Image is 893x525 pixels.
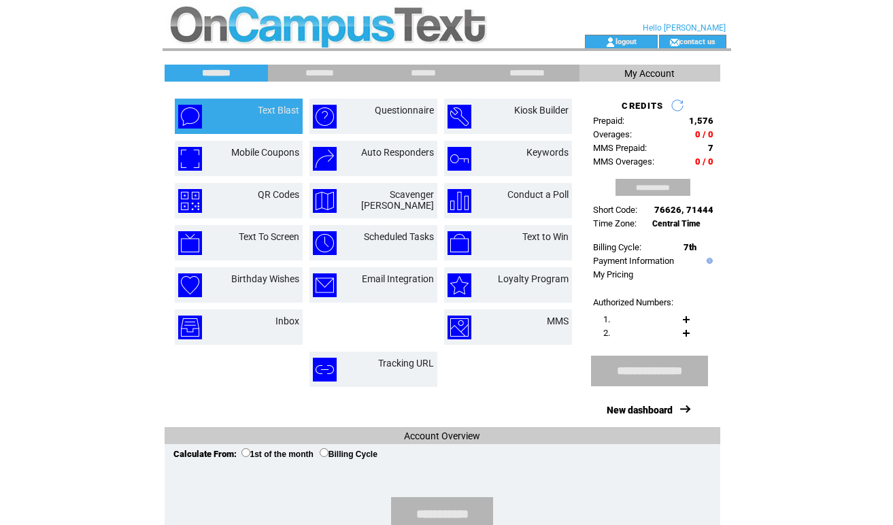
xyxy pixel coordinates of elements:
[178,147,202,171] img: mobile-coupons.png
[498,273,569,284] a: Loyalty Program
[364,231,434,242] a: Scheduled Tasks
[593,297,673,307] span: Authorized Numbers:
[607,405,673,416] a: New dashboard
[404,430,480,441] span: Account Overview
[378,358,434,369] a: Tracking URL
[695,156,713,167] span: 0 / 0
[231,273,299,284] a: Birthday Wishes
[375,105,434,116] a: Questionnaire
[593,269,633,280] a: My Pricing
[313,231,337,255] img: scheduled-tasks.png
[593,156,654,167] span: MMS Overages:
[603,314,610,324] span: 1.
[320,448,328,457] input: Billing Cycle
[178,231,202,255] img: text-to-screen.png
[616,37,637,46] a: logout
[624,68,675,79] span: My Account
[507,189,569,200] a: Conduct a Poll
[313,273,337,297] img: email-integration.png
[622,101,663,111] span: CREDITS
[313,105,337,129] img: questionnaire.png
[593,256,674,266] a: Payment Information
[448,189,471,213] img: conduct-a-poll.png
[361,189,434,211] a: Scavenger [PERSON_NAME]
[593,129,632,139] span: Overages:
[669,37,679,48] img: contact_us_icon.gif
[679,37,715,46] a: contact us
[275,316,299,326] a: Inbox
[605,37,616,48] img: account_icon.gif
[178,273,202,297] img: birthday-wishes.png
[593,116,624,126] span: Prepaid:
[178,316,202,339] img: inbox.png
[603,328,610,338] span: 2.
[652,219,701,228] span: Central Time
[448,147,471,171] img: keywords.png
[313,147,337,171] img: auto-responders.png
[361,147,434,158] a: Auto Responders
[593,205,637,215] span: Short Code:
[448,316,471,339] img: mms.png
[239,231,299,242] a: Text To Screen
[522,231,569,242] a: Text to Win
[448,105,471,129] img: kiosk-builder.png
[448,231,471,255] img: text-to-win.png
[241,448,250,457] input: 1st of the month
[695,129,713,139] span: 0 / 0
[320,450,377,459] label: Billing Cycle
[362,273,434,284] a: Email Integration
[258,189,299,200] a: QR Codes
[654,205,713,215] span: 76626, 71444
[448,273,471,297] img: loyalty-program.png
[526,147,569,158] a: Keywords
[241,450,314,459] label: 1st of the month
[313,358,337,382] img: tracking-url.png
[593,242,641,252] span: Billing Cycle:
[178,189,202,213] img: qr-codes.png
[593,218,637,228] span: Time Zone:
[173,449,237,459] span: Calculate From:
[708,143,713,153] span: 7
[313,189,337,213] img: scavenger-hunt.png
[258,105,299,116] a: Text Blast
[593,143,647,153] span: MMS Prepaid:
[643,23,726,33] span: Hello [PERSON_NAME]
[689,116,713,126] span: 1,576
[547,316,569,326] a: MMS
[231,147,299,158] a: Mobile Coupons
[514,105,569,116] a: Kiosk Builder
[703,258,713,264] img: help.gif
[684,242,696,252] span: 7th
[178,105,202,129] img: text-blast.png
